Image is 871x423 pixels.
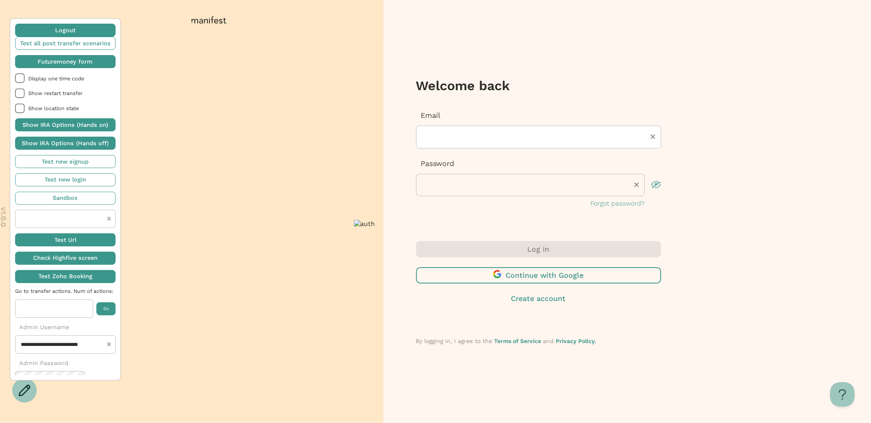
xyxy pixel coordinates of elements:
[15,37,116,50] button: Test all post transfer scenarios
[416,110,661,121] p: Email
[15,359,116,368] p: Admin Password
[15,155,116,168] button: Test new signup
[15,288,116,294] span: Go to transfer actions. Num of actions:
[15,192,116,205] button: Sandbox
[28,105,116,111] span: Show location state
[591,199,645,208] button: Forgot password?
[15,24,116,37] button: Logout
[15,118,116,131] button: Show IRA Options (Hands on)
[15,73,116,83] li: Display one time code
[495,338,541,344] a: Terms of Service
[15,55,116,68] button: Futuremoney form
[416,267,661,283] button: Continue with Google
[15,89,116,98] li: Show restart transfer
[15,252,116,265] button: Check Highfive screen
[15,323,116,332] p: Admin Username
[416,78,661,94] h3: Welcome back
[15,173,116,186] button: Test new login
[15,270,116,283] button: Test Zoho Booking
[830,382,855,407] iframe: Toggle Customer Support
[28,75,116,82] span: Display one time code
[15,137,116,150] button: Show IRA Options (Hands off)
[416,338,597,344] span: By logging in, I agree to the and
[556,338,597,344] a: Privacy Policy.
[354,220,375,228] img: auth
[416,293,661,304] button: Create account
[15,104,116,113] li: Show location state
[15,233,116,246] button: Test Url
[96,302,116,315] button: Go
[416,158,661,169] p: Password
[28,90,116,96] span: Show restart transfer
